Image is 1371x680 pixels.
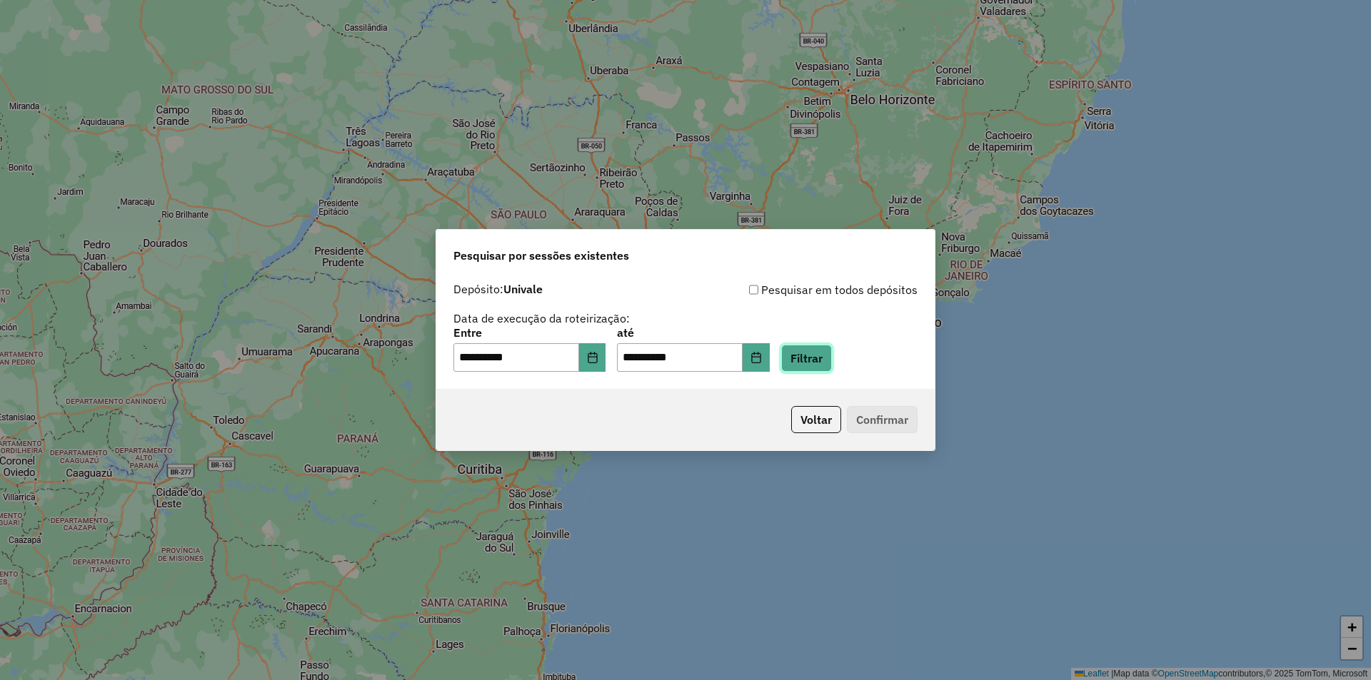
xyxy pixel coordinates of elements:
[685,281,918,298] div: Pesquisar em todos depósitos
[743,343,770,372] button: Choose Date
[617,324,769,341] label: até
[781,345,832,372] button: Filtrar
[503,282,543,296] strong: Univale
[453,310,630,327] label: Data de execução da roteirização:
[791,406,841,433] button: Voltar
[453,324,606,341] label: Entre
[453,280,543,298] label: Depósito:
[453,247,629,264] span: Pesquisar por sessões existentes
[579,343,606,372] button: Choose Date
